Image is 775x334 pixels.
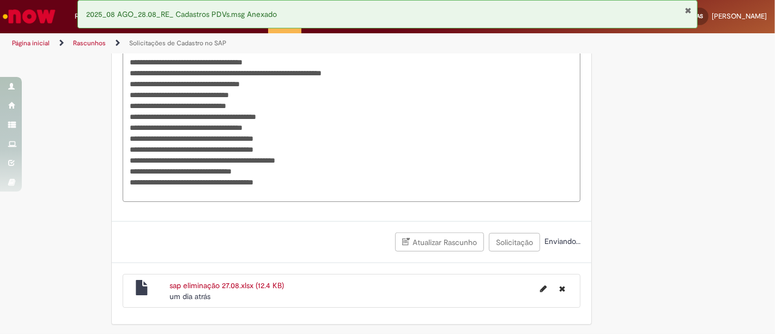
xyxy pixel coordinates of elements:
[685,6,692,15] button: Fechar Notificação
[1,5,57,27] img: ServiceNow
[73,39,106,47] a: Rascunhos
[8,33,508,53] ul: Trilhas de página
[542,236,580,246] span: Enviando...
[75,11,113,22] span: Requisições
[12,39,50,47] a: Página inicial
[169,291,210,301] time: 27/08/2025 13:35:46
[553,280,572,297] button: Excluir sap eliminação 27.08.xlsx
[129,39,226,47] a: Solicitações de Cadastro no SAP
[86,9,277,19] span: 2025_08 AGO_28.08_RE_ Cadastros PDVs.msg Anexado
[697,13,703,20] span: AS
[123,9,580,202] textarea: Descrição
[712,11,767,21] span: [PERSON_NAME]
[169,291,210,301] span: um dia atrás
[169,281,284,290] a: sap eliminação 27.08.xlsx (12.4 KB)
[534,280,553,297] button: Editar nome de arquivo sap eliminação 27.08.xlsx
